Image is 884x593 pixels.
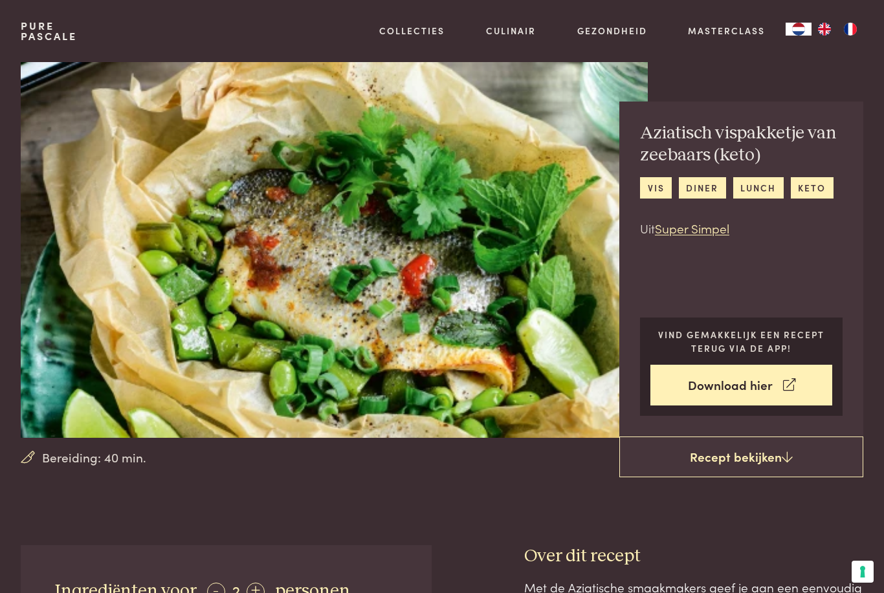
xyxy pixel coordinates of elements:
a: diner [679,177,726,199]
a: NL [786,23,812,36]
button: Uw voorkeuren voor toestemming voor trackingtechnologieën [852,561,874,583]
a: Gezondheid [577,24,647,38]
a: Masterclass [688,24,765,38]
a: FR [837,23,863,36]
a: Super Simpel [655,219,729,237]
p: Vind gemakkelijk een recept terug via de app! [650,328,832,354]
a: keto [791,177,834,199]
a: Download hier [650,365,832,405]
a: EN [812,23,837,36]
ul: Language list [812,23,863,36]
a: Recept bekijken [619,437,863,478]
a: lunch [733,177,784,199]
h3: Over dit recept [524,545,863,568]
img: Aziatisch vispakketje van zeebaars (keto) [21,62,648,438]
a: PurePascale [21,21,77,41]
h2: Aziatisch vispakketje van zeebaars (keto) [640,122,843,167]
p: Uit [640,219,843,238]
a: vis [640,177,672,199]
span: Bereiding: 40 min. [42,448,146,467]
div: Language [786,23,812,36]
aside: Language selected: Nederlands [786,23,863,36]
a: Culinair [486,24,536,38]
a: Collecties [379,24,445,38]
